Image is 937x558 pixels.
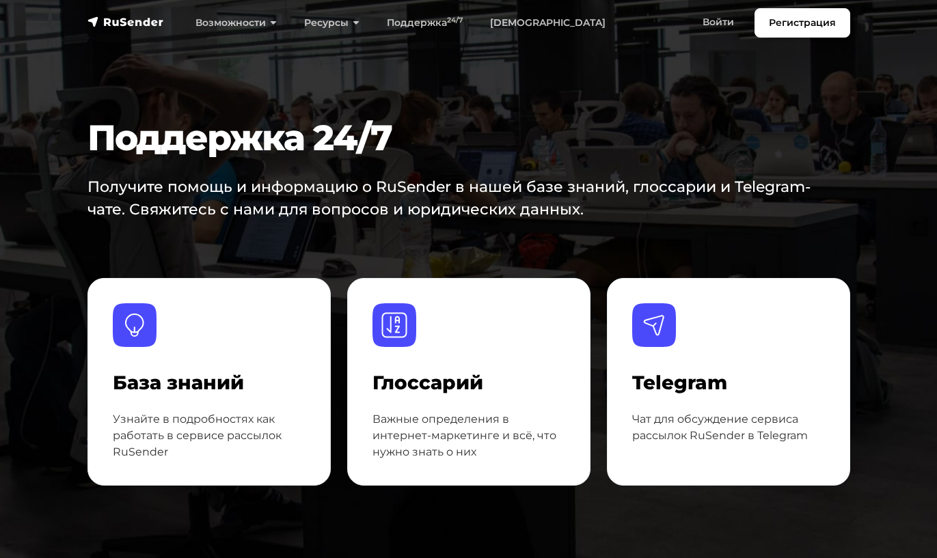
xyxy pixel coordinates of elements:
[632,303,676,347] img: Telegram
[87,15,164,29] img: RuSender
[607,278,850,486] a: Telegram Telegram Чат для обсуждение сервиса рассылок RuSender в Telegram
[372,372,565,395] h4: Глоссарий
[290,9,373,37] a: Ресурсы
[476,9,619,37] a: [DEMOGRAPHIC_DATA]
[632,411,825,444] p: Чат для обсуждение сервиса рассылок RuSender в Telegram
[182,9,290,37] a: Возможности
[372,411,565,460] p: Важные определения в интернет-маркетинге и всё, что нужно знать о них
[113,411,305,460] p: Узнайте в подробностях как работать в сервисе рассылок RuSender
[755,8,850,38] a: Регистрация
[372,303,416,347] img: Глоссарий
[87,117,850,159] h1: Поддержка 24/7
[113,303,157,347] img: База знаний
[87,278,331,486] a: База знаний База знаний Узнайте в подробностях как работать в сервисе рассылок RuSender
[632,372,825,395] h4: Telegram
[87,176,815,221] p: Получите помощь и информацию о RuSender в нашей базе знаний, глоссарии и Telegram-чате. Свяжитесь...
[347,278,590,486] a: Глоссарий Глоссарий Важные определения в интернет-маркетинге и всё, что нужно знать о них
[113,372,305,395] h4: База знаний
[689,8,748,36] a: Войти
[447,16,463,25] sup: 24/7
[373,9,476,37] a: Поддержка24/7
